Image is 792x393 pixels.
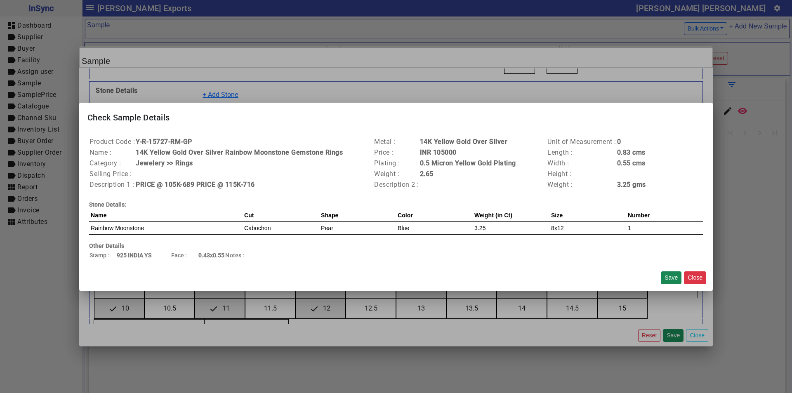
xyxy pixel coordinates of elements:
[547,179,617,190] td: Weight :
[136,181,255,188] b: PRICE @ 105K-689 PRICE @ 115K-716
[473,209,549,222] th: Weight (in Ct)
[89,209,243,222] th: Name
[396,209,473,222] th: Color
[171,250,198,260] td: Face :
[374,147,420,158] td: Price :
[243,209,319,222] th: Cut
[396,221,473,234] td: Blue
[547,136,617,147] td: Unit of Measurement :
[374,158,420,169] td: Plating :
[89,201,126,208] b: Stone Details:
[617,181,646,188] b: 3.25 gms
[89,250,116,260] td: Stamp :
[617,159,646,167] b: 0.55 cms
[547,169,617,179] td: Height :
[89,136,135,147] td: Product Code :
[549,221,626,234] td: 8x12
[420,159,516,167] b: 0.5 Micron Yellow Gold Plating
[117,252,151,259] b: 925 INDIA YS
[89,158,135,169] td: Category :
[319,209,396,222] th: Shape
[136,159,193,167] b: Jewelery >> Rings
[319,221,396,234] td: Pear
[626,209,703,222] th: Number
[89,147,135,158] td: Name :
[374,179,420,190] td: Description 2 :
[374,169,420,179] td: Weight :
[420,148,457,156] b: INR 105000
[473,221,549,234] td: 3.25
[547,147,617,158] td: Length :
[549,209,626,222] th: Size
[243,221,319,234] td: Cabochon
[420,170,434,178] b: 2.65
[684,271,706,284] button: Close
[420,138,508,146] b: 14K Yellow Gold Over Silver
[617,148,646,156] b: 0.83 cms
[89,179,135,190] td: Description 1 :
[79,103,713,132] mat-card-title: Check Sample Details
[136,138,192,146] b: Y-R-15727-RM-GP
[547,158,617,169] td: Width :
[136,148,343,156] b: 14K Yellow Gold Over Silver Rainbow Moonstone Gemstone Rings
[225,250,252,260] td: Notes :
[89,242,124,249] b: Other Details
[89,221,243,234] td: Rainbow Moonstone
[374,136,420,147] td: Metal :
[89,169,135,179] td: Selling Price :
[617,138,621,146] b: 0
[626,221,703,234] td: 1
[661,271,681,284] button: Save
[198,252,225,259] b: 0.43x0.55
